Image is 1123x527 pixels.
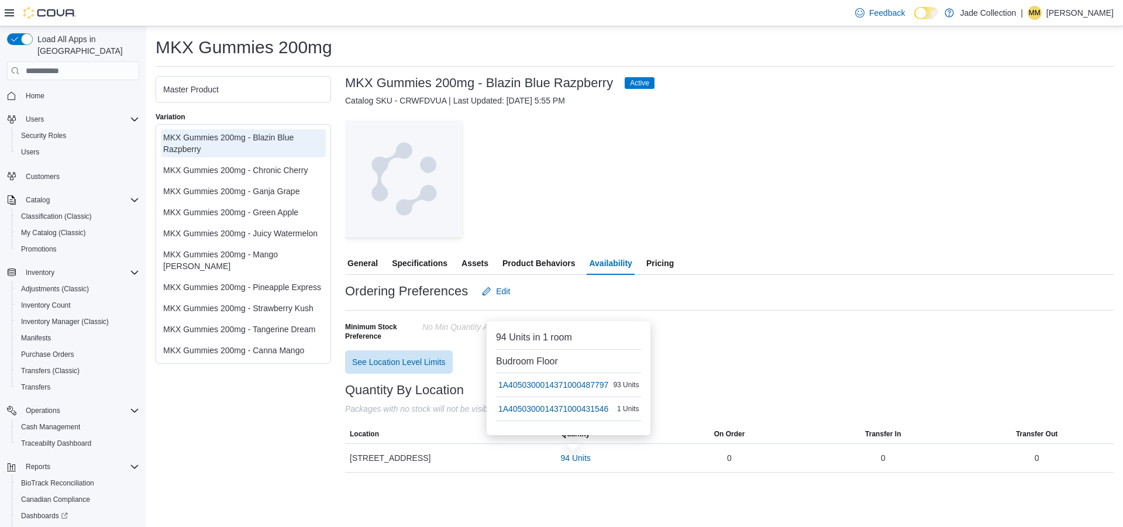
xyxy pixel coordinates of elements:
[392,252,447,275] span: Specifications
[16,347,79,361] a: Purchase Orders
[16,420,139,434] span: Cash Management
[12,225,144,241] button: My Catalog (Classic)
[2,167,144,184] button: Customers
[1021,6,1023,20] p: |
[21,511,68,521] span: Dashboards
[496,354,641,368] div: Budroom Floor
[21,131,66,140] span: Security Roles
[16,364,84,378] a: Transfers (Classic)
[21,266,59,280] button: Inventory
[163,164,323,176] div: MKX Gummies 200mg - Chronic Cherry
[26,115,44,124] span: Users
[16,209,139,223] span: Classification (Classic)
[21,478,94,488] span: BioTrack Reconciliation
[16,145,139,159] span: Users
[163,323,323,335] div: MKX Gummies 200mg - Tangerine Dream
[16,364,139,378] span: Transfers (Classic)
[16,509,139,523] span: Dashboards
[163,132,323,155] div: MKX Gummies 200mg - Blazin Blue Razpberry
[21,193,54,207] button: Catalog
[589,252,632,275] span: Availability
[16,331,56,345] a: Manifests
[21,170,64,184] a: Customers
[12,241,144,257] button: Promotions
[630,78,649,88] span: Active
[16,282,139,296] span: Adjustments (Classic)
[12,508,144,524] a: Dashboards
[345,402,1114,416] div: Packages with no stock will not be visible
[914,19,915,20] span: Dark Mode
[21,317,109,326] span: Inventory Manager (Classic)
[561,452,591,464] span: 94 Units
[16,209,97,223] a: Classification (Classic)
[21,383,50,392] span: Transfers
[163,281,323,293] div: MKX Gummies 200mg - Pineapple Express
[16,242,61,256] a: Promotions
[345,76,613,90] h3: MKX Gummies 200mg - Blazin Blue Razpberry
[611,402,641,416] div: 1 Units
[345,95,1114,106] div: Catalog SKU - CRWFDVUA | Last Updated: [DATE] 5:55 PM
[21,168,139,183] span: Customers
[1029,6,1041,20] span: MM
[477,280,515,303] button: Edit
[21,422,80,432] span: Cash Management
[16,492,95,507] a: Canadian Compliance
[12,144,144,160] button: Users
[16,436,96,450] a: Traceabilty Dashboard
[163,228,323,239] div: MKX Gummies 200mg - Juicy Watermelon
[12,314,144,330] button: Inventory Manager (Classic)
[16,242,139,256] span: Promotions
[21,193,139,207] span: Catalog
[850,1,910,25] a: Feedback
[16,282,94,296] a: Adjustments (Classic)
[1016,429,1057,439] span: Transfer Out
[163,302,323,314] div: MKX Gummies 200mg - Strawberry Kush
[352,356,446,368] span: See Location Level Limits
[2,459,144,475] button: Reports
[496,285,510,297] span: Edit
[496,330,641,345] div: 94 Units in 1 room
[16,380,55,394] a: Transfers
[16,509,73,523] a: Dashboards
[21,212,92,221] span: Classification (Classic)
[12,346,144,363] button: Purchase Orders
[21,244,57,254] span: Promotions
[12,491,144,508] button: Canadian Compliance
[12,379,144,395] button: Transfers
[26,172,60,181] span: Customers
[345,284,468,298] h3: Ordering Preferences
[21,366,80,376] span: Transfers (Classic)
[461,252,488,275] span: Assets
[345,350,453,374] button: See Location Level Limits
[2,192,144,208] button: Catalog
[21,284,89,294] span: Adjustments (Classic)
[16,331,139,345] span: Manifests
[16,492,139,507] span: Canadian Compliance
[16,226,139,240] span: My Catalog (Classic)
[26,406,60,415] span: Operations
[21,460,139,474] span: Reports
[16,145,44,159] a: Users
[16,315,139,329] span: Inventory Manager (Classic)
[16,420,85,434] a: Cash Management
[26,91,44,101] span: Home
[914,7,939,19] input: Dark Mode
[21,404,139,418] span: Operations
[960,6,1016,20] p: Jade Collection
[502,252,575,275] span: Product Behaviors
[12,208,144,225] button: Classification (Classic)
[163,185,323,197] div: MKX Gummies 200mg - Ganja Grape
[21,112,49,126] button: Users
[16,129,139,143] span: Security Roles
[714,429,745,439] span: On Order
[727,452,732,464] div: 0
[33,33,139,57] span: Load All Apps in [GEOGRAPHIC_DATA]
[21,460,55,474] button: Reports
[16,347,139,361] span: Purchase Orders
[12,363,144,379] button: Transfers (Classic)
[625,77,654,89] span: Active
[865,429,901,439] span: Transfer In
[646,252,674,275] span: Pricing
[21,404,65,418] button: Operations
[16,226,91,240] a: My Catalog (Classic)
